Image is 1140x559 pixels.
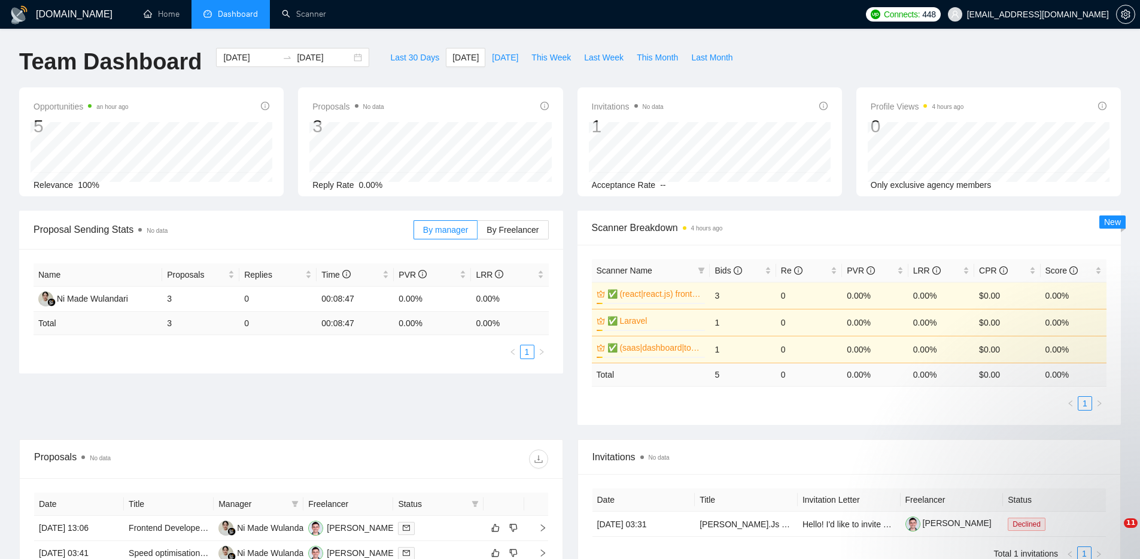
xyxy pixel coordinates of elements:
[506,345,520,359] li: Previous Page
[520,345,534,359] li: 1
[261,102,269,110] span: info-circle
[592,99,664,114] span: Invitations
[592,449,1106,464] span: Invitations
[10,5,29,25] img: logo
[584,51,624,64] span: Last Week
[597,290,605,298] span: crown
[932,104,963,110] time: 4 hours ago
[239,263,317,287] th: Replies
[1041,336,1106,363] td: 0.00%
[974,363,1040,386] td: $ 0.00
[1104,217,1121,227] span: New
[446,48,485,67] button: [DATE]
[867,266,875,275] span: info-circle
[643,104,664,110] span: No data
[794,266,802,275] span: info-circle
[162,287,239,312] td: 3
[147,227,168,234] span: No data
[124,516,214,541] td: Frontend Developer Needed for Real-Time Charting App
[399,270,427,279] span: PVR
[901,488,1004,512] th: Freelancer
[932,266,941,275] span: info-circle
[34,449,291,469] div: Proposals
[488,521,503,535] button: like
[776,336,842,363] td: 0
[38,291,53,306] img: NM
[289,495,301,513] span: filter
[884,8,920,21] span: Connects:
[871,10,880,19] img: upwork-logo.png
[317,312,394,335] td: 00:08:47
[660,180,665,190] span: --
[871,180,992,190] span: Only exclusive agency members
[34,180,73,190] span: Relevance
[691,225,723,232] time: 4 hours ago
[698,267,705,274] span: filter
[218,521,233,536] img: NM
[469,495,481,513] span: filter
[530,454,548,464] span: download
[312,115,384,138] div: 3
[308,548,396,557] a: EP[PERSON_NAME]
[403,524,410,531] span: mail
[38,293,128,303] a: NMNi Made Wulandari
[394,312,471,335] td: 0.00 %
[1041,309,1106,336] td: 0.00%
[34,312,162,335] td: Total
[282,9,326,19] a: searchScanner
[471,312,548,335] td: 0.00 %
[577,48,630,67] button: Last Week
[321,270,350,279] span: Time
[1008,519,1050,528] a: Declined
[312,180,354,190] span: Reply Rate
[359,180,383,190] span: 0.00%
[47,298,56,306] img: gigradar-bm.png
[476,270,503,279] span: LRR
[592,363,710,386] td: Total
[592,488,695,512] th: Date
[1092,396,1106,411] li: Next Page
[695,488,798,512] th: Title
[317,287,394,312] td: 00:08:47
[291,500,299,508] span: filter
[223,51,278,64] input: Start date
[695,512,798,537] td: Vercel Vue.Js Landing Page
[218,497,287,511] span: Manager
[495,270,503,278] span: info-circle
[1092,396,1106,411] button: right
[715,266,741,275] span: Bids
[710,363,776,386] td: 5
[491,523,500,533] span: like
[710,282,776,309] td: 3
[979,266,1007,275] span: CPR
[237,521,308,534] div: Ni Made Wulandari
[710,336,776,363] td: 1
[363,104,384,110] span: No data
[57,292,128,305] div: Ni Made Wulandari
[239,312,317,335] td: 0
[390,51,439,64] span: Last 30 Days
[922,8,935,21] span: 448
[327,521,396,534] div: [PERSON_NAME]
[1063,396,1078,411] button: left
[521,345,534,359] a: 1
[1045,266,1078,275] span: Score
[597,344,605,352] span: crown
[1095,551,1102,558] span: right
[1041,282,1106,309] td: 0.00%
[96,104,128,110] time: an hour ago
[592,220,1107,235] span: Scanner Breakdown
[227,527,236,536] img: gigradar-bm.png
[908,336,974,363] td: 0.00%
[529,524,547,532] span: right
[1096,400,1103,407] span: right
[842,309,908,336] td: 0.00%
[34,99,129,114] span: Opportunities
[1067,400,1074,407] span: left
[244,268,303,281] span: Replies
[798,488,901,512] th: Invitation Letter
[452,51,479,64] span: [DATE]
[472,500,479,508] span: filter
[167,268,226,281] span: Proposals
[534,345,549,359] button: right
